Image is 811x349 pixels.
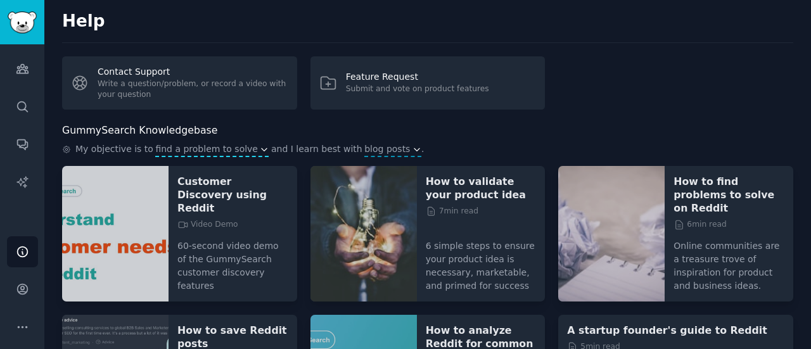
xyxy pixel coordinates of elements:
span: and I learn best with [271,143,362,157]
div: Submit and vote on product features [346,84,489,95]
img: Customer Discovery using Reddit [62,166,169,301]
h2: GummySearch Knowledgebase [62,123,217,139]
span: blog posts [364,143,410,156]
span: Video Demo [177,219,238,231]
a: Contact SupportWrite a question/problem, or record a video with your question [62,56,297,110]
div: . [62,143,793,157]
button: find a problem to solve [155,143,269,156]
a: Customer Discovery using Reddit [177,175,288,215]
img: How to validate your product idea [310,166,417,301]
button: blog posts [364,143,421,156]
div: Feature Request [346,70,489,84]
a: How to find problems to solve on Reddit [674,175,784,215]
p: 6 simple steps to ensure your product idea is necessary, marketable, and primed for success [426,231,537,293]
img: GummySearch logo [8,11,37,34]
img: How to find problems to solve on Reddit [558,166,665,301]
h2: Help [62,11,793,32]
span: find a problem to solve [155,143,258,156]
p: 60-second video demo of the GummySearch customer discovery features [177,231,288,293]
a: A startup founder's guide to Reddit [567,324,784,337]
span: 6 min read [674,219,726,231]
a: How to validate your product idea [426,175,537,201]
span: My objective is to [75,143,153,157]
a: Feature RequestSubmit and vote on product features [310,56,546,110]
span: 7 min read [426,206,478,217]
p: Online communities are a treasure trove of inspiration for product and business ideas. [674,231,784,293]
